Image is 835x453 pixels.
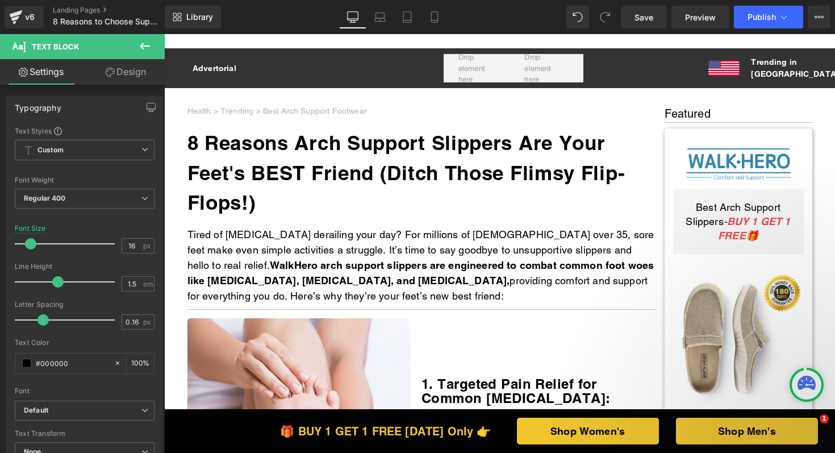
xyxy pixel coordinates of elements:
[257,343,492,371] div: To enrich screen reader interactions, please activate Accessibility in Grammarly extension settings
[53,6,183,15] a: Landing Pages
[127,354,154,373] div: %
[23,193,492,269] p: Tired of [MEDICAL_DATA] derailing your day? For millions of [DEMOGRAPHIC_DATA] over 35, sore feet...
[23,10,37,24] div: v6
[37,146,64,155] b: Custom
[165,6,221,28] a: New Library
[59,286,70,300] a: Expand / Collapse
[15,97,61,113] div: Typography
[24,194,66,202] b: Regular 400
[515,166,634,209] p: Best Arch Support Slippers
[566,6,589,28] button: Undo
[35,377,47,390] a: Expand / Collapse
[671,6,729,28] a: Preview
[394,6,421,28] a: Tablet
[808,6,830,28] button: More
[17,22,35,35] span: Row
[257,342,446,372] span: 1. Targeted Pain Relief for Common [MEDICAL_DATA]:
[40,286,59,300] span: Row
[116,390,327,404] span: 🎁 BUY 1 GET 1 FREE [DATE] Only 👉
[164,34,835,453] iframe: To enrich screen reader interactions, please activate Accessibility in Grammarly extension settings
[353,22,371,35] span: Row
[85,59,167,85] a: Design
[36,357,108,369] input: Color
[554,389,612,405] span: Shop Men's
[386,389,461,405] span: Shop Women's
[15,387,155,395] div: Font
[5,6,44,28] a: v6
[554,181,627,207] span: BUY 1 GET 1 FREE
[143,280,153,288] span: em
[353,384,495,410] a: Shop Women's
[32,42,79,51] span: Text Block
[15,339,155,347] div: Text Color
[734,6,803,28] button: Publish
[500,71,648,88] p: Featured
[587,23,675,44] span: Trending in [GEOGRAPHIC_DATA]
[748,13,776,22] span: Publish
[796,414,824,442] iframe: Intercom live chat
[23,71,492,83] p: Health > Trending > Best Arch Support Footwear
[339,6,366,28] a: Desktop
[23,225,490,252] strong: WalkHero arch support slippers are engineered to combat common foot woes like [MEDICAL_DATA], [ME...
[634,11,653,23] span: Save
[24,406,48,415] i: Default
[53,17,162,26] span: 8 Reasons to Choose Supportive Slippers
[608,343,835,422] iframe: Intercom notifications 消息
[15,225,46,232] div: Font Size
[143,318,153,326] span: px
[143,242,153,250] span: px
[15,126,155,135] div: Text Styles
[186,12,213,22] span: Library
[366,6,394,28] a: Laptop
[17,377,35,390] span: Row
[15,176,155,184] div: Font Weight
[35,22,47,35] a: Expand / Collapse
[820,414,829,423] span: 1
[685,11,716,23] span: Preview
[554,181,627,207] i: -
[421,6,448,28] a: Mobile
[554,181,627,207] span: 🎁
[15,430,155,438] div: Text Transform
[512,384,654,410] a: Shop Men's
[15,301,155,309] div: Letter Spacing
[371,22,383,35] a: Expand / Collapse
[23,94,492,184] h1: 8 Reasons Arch Support Slippers Are Your Feet's BEST Friend (Ditch Those Flimsy Flip-Flops!)
[594,6,616,28] button: Redo
[23,94,492,184] div: To enrich screen reader interactions, please activate Accessibility in Grammarly extension settings
[15,263,155,271] div: Line Height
